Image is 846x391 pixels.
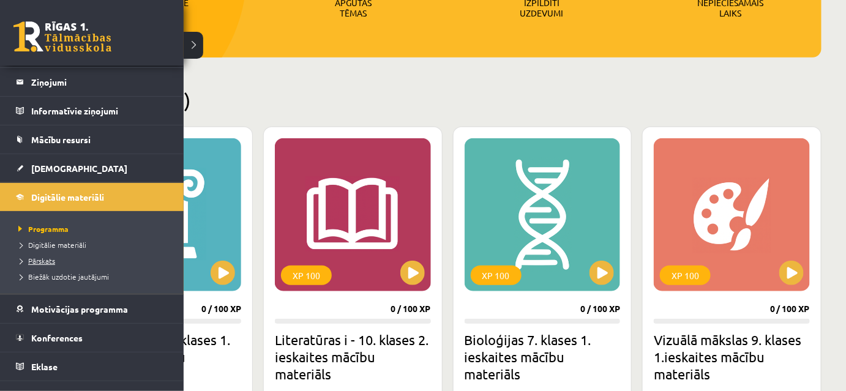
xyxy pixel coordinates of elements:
[31,361,58,372] span: Eklase
[16,125,168,154] a: Mācību resursi
[15,255,171,266] a: Pārskats
[15,272,109,281] span: Biežāk uzdotie jautājumi
[16,295,168,323] a: Motivācijas programma
[31,192,104,203] span: Digitālie materiāli
[660,266,711,285] div: XP 100
[31,68,168,96] legend: Ziņojumi
[73,88,822,112] h2: Pieejamie (5)
[31,332,83,343] span: Konferences
[15,240,86,250] span: Digitālie materiāli
[16,97,168,125] a: Informatīvie ziņojumi
[16,154,168,182] a: [DEMOGRAPHIC_DATA]
[31,97,168,125] legend: Informatīvie ziņojumi
[31,163,127,174] span: [DEMOGRAPHIC_DATA]
[15,239,171,250] a: Digitālie materiāli
[13,21,111,52] a: Rīgas 1. Tālmācības vidusskola
[471,266,522,285] div: XP 100
[465,331,621,382] h2: Bioloģijas 7. klases 1. ieskaites mācību materiāls
[281,266,332,285] div: XP 100
[15,256,55,266] span: Pārskats
[16,352,168,381] a: Eklase
[654,331,810,382] h2: Vizuālā mākslas 9. klases 1.ieskaites mācību materiāls
[15,224,69,234] span: Programma
[15,271,171,282] a: Biežāk uzdotie jautājumi
[16,324,168,352] a: Konferences
[275,331,431,382] h2: Literatūras i - 10. klases 2. ieskaites mācību materiāls
[16,68,168,96] a: Ziņojumi
[15,223,171,234] a: Programma
[31,134,91,145] span: Mācību resursi
[31,303,128,315] span: Motivācijas programma
[16,183,168,211] a: Digitālie materiāli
